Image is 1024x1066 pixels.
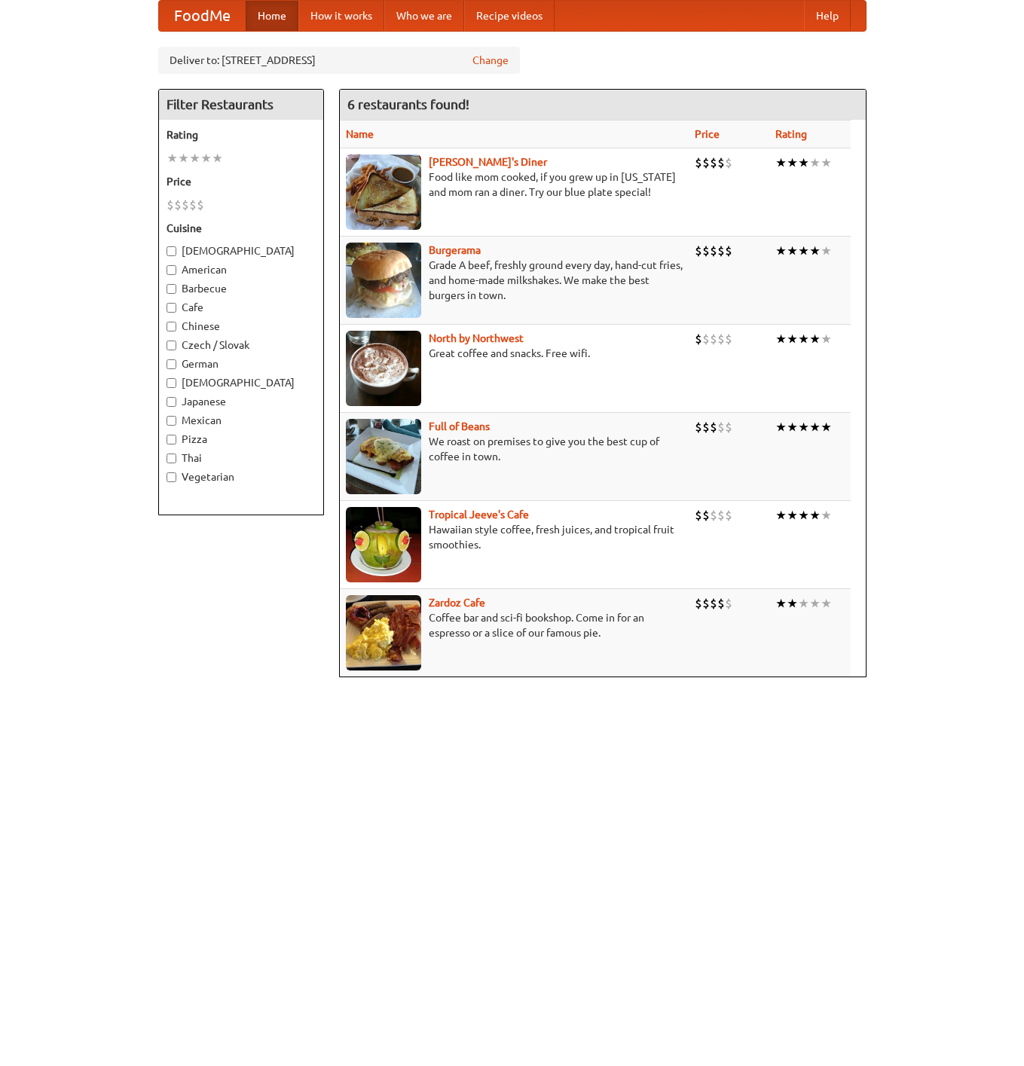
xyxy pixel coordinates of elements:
[167,472,176,482] input: Vegetarian
[702,243,710,259] li: $
[182,197,189,213] li: $
[346,128,374,140] a: Name
[384,1,464,31] a: Who we are
[167,378,176,388] input: [DEMOGRAPHIC_DATA]
[472,53,509,68] a: Change
[717,243,725,259] li: $
[695,507,702,524] li: $
[725,507,732,524] li: $
[725,419,732,435] li: $
[775,243,787,259] li: ★
[821,595,832,612] li: ★
[717,595,725,612] li: $
[346,331,421,406] img: north.jpg
[298,1,384,31] a: How it works
[702,331,710,347] li: $
[429,156,547,168] b: [PERSON_NAME]'s Diner
[809,243,821,259] li: ★
[725,595,732,612] li: $
[167,150,178,166] li: ★
[821,419,832,435] li: ★
[717,331,725,347] li: $
[167,300,316,315] label: Cafe
[775,331,787,347] li: ★
[346,419,421,494] img: beans.jpg
[710,507,717,524] li: $
[821,507,832,524] li: ★
[346,507,421,582] img: jeeves.jpg
[167,281,316,296] label: Barbecue
[167,221,316,236] h5: Cuisine
[798,507,809,524] li: ★
[346,434,683,464] p: We roast on premises to give you the best cup of coffee in town.
[798,419,809,435] li: ★
[710,595,717,612] li: $
[809,507,821,524] li: ★
[167,303,176,313] input: Cafe
[167,174,316,189] h5: Price
[725,154,732,171] li: $
[167,469,316,484] label: Vegetarian
[167,284,176,294] input: Barbecue
[725,243,732,259] li: $
[695,128,720,140] a: Price
[167,435,176,444] input: Pizza
[346,258,683,303] p: Grade A beef, freshly ground every day, hand-cut fries, and home-made milkshakes. We make the bes...
[346,170,683,200] p: Food like mom cooked, if you grew up in [US_STATE] and mom ran a diner. Try our blue plate special!
[787,595,798,612] li: ★
[695,243,702,259] li: $
[429,244,481,256] a: Burgerama
[167,319,316,334] label: Chinese
[346,595,421,670] img: zardoz.jpg
[798,243,809,259] li: ★
[809,331,821,347] li: ★
[429,597,485,609] a: Zardoz Cafe
[775,128,807,140] a: Rating
[178,150,189,166] li: ★
[167,454,176,463] input: Thai
[702,595,710,612] li: $
[167,197,174,213] li: $
[429,509,529,521] a: Tropical Jeeve's Cafe
[167,322,176,331] input: Chinese
[787,243,798,259] li: ★
[725,331,732,347] li: $
[189,197,197,213] li: $
[174,197,182,213] li: $
[167,432,316,447] label: Pizza
[702,507,710,524] li: $
[346,522,683,552] p: Hawaiian style coffee, fresh juices, and tropical fruit smoothies.
[159,90,323,120] h4: Filter Restaurants
[200,150,212,166] li: ★
[167,416,176,426] input: Mexican
[429,420,490,432] a: Full of Beans
[158,47,520,74] div: Deliver to: [STREET_ADDRESS]
[167,394,316,409] label: Japanese
[695,154,702,171] li: $
[787,507,798,524] li: ★
[821,331,832,347] li: ★
[787,154,798,171] li: ★
[710,243,717,259] li: $
[717,419,725,435] li: $
[787,419,798,435] li: ★
[798,154,809,171] li: ★
[710,331,717,347] li: $
[429,332,524,344] a: North by Northwest
[167,265,176,275] input: American
[346,154,421,230] img: sallys.jpg
[167,375,316,390] label: [DEMOGRAPHIC_DATA]
[804,1,851,31] a: Help
[775,595,787,612] li: ★
[798,331,809,347] li: ★
[197,197,204,213] li: $
[710,419,717,435] li: $
[347,97,469,111] ng-pluralize: 6 restaurants found!
[167,262,316,277] label: American
[702,154,710,171] li: $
